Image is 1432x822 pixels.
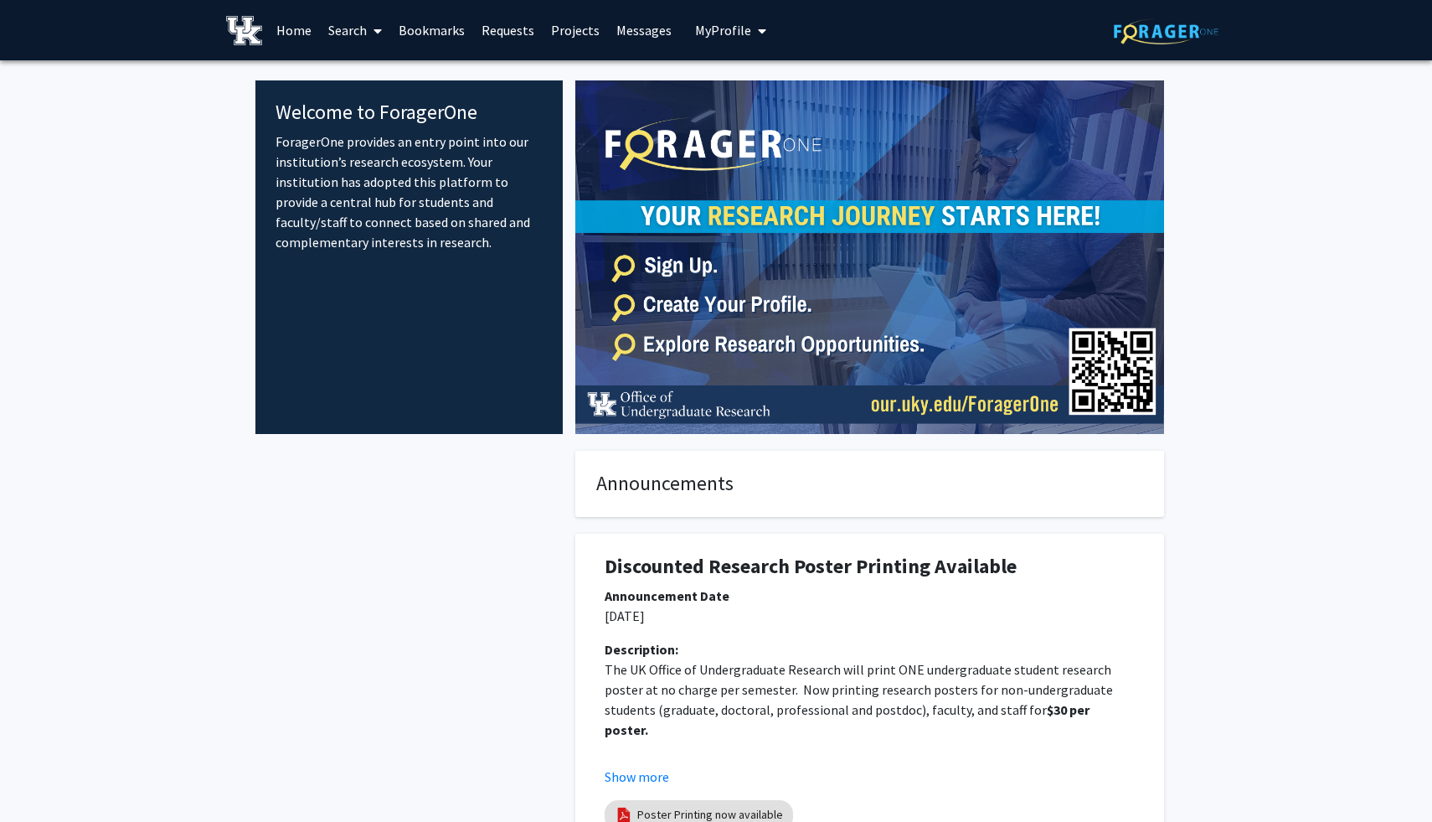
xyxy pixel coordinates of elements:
[13,747,71,809] iframe: Chat
[226,16,262,45] img: University of Kentucky Logo
[605,586,1135,606] div: Announcement Date
[473,1,543,59] a: Requests
[276,132,543,252] p: ForagerOne provides an entry point into our institution’s research ecosystem. Your institution ha...
[543,1,608,59] a: Projects
[605,606,1135,626] p: [DATE]
[320,1,390,59] a: Search
[605,555,1135,579] h1: Discounted Research Poster Printing Available
[276,101,543,125] h4: Welcome to ForagerOne
[1114,18,1218,44] img: ForagerOne Logo
[605,639,1135,659] div: Description:
[605,767,669,787] button: Show more
[268,1,320,59] a: Home
[608,1,680,59] a: Messages
[605,701,1092,738] strong: $30 per poster.
[575,80,1164,434] img: Cover Image
[605,661,1115,718] span: The UK Office of Undergraduate Research will print ONE undergraduate student research poster at n...
[390,1,473,59] a: Bookmarks
[695,22,751,39] span: My Profile
[596,472,1143,496] h4: Announcements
